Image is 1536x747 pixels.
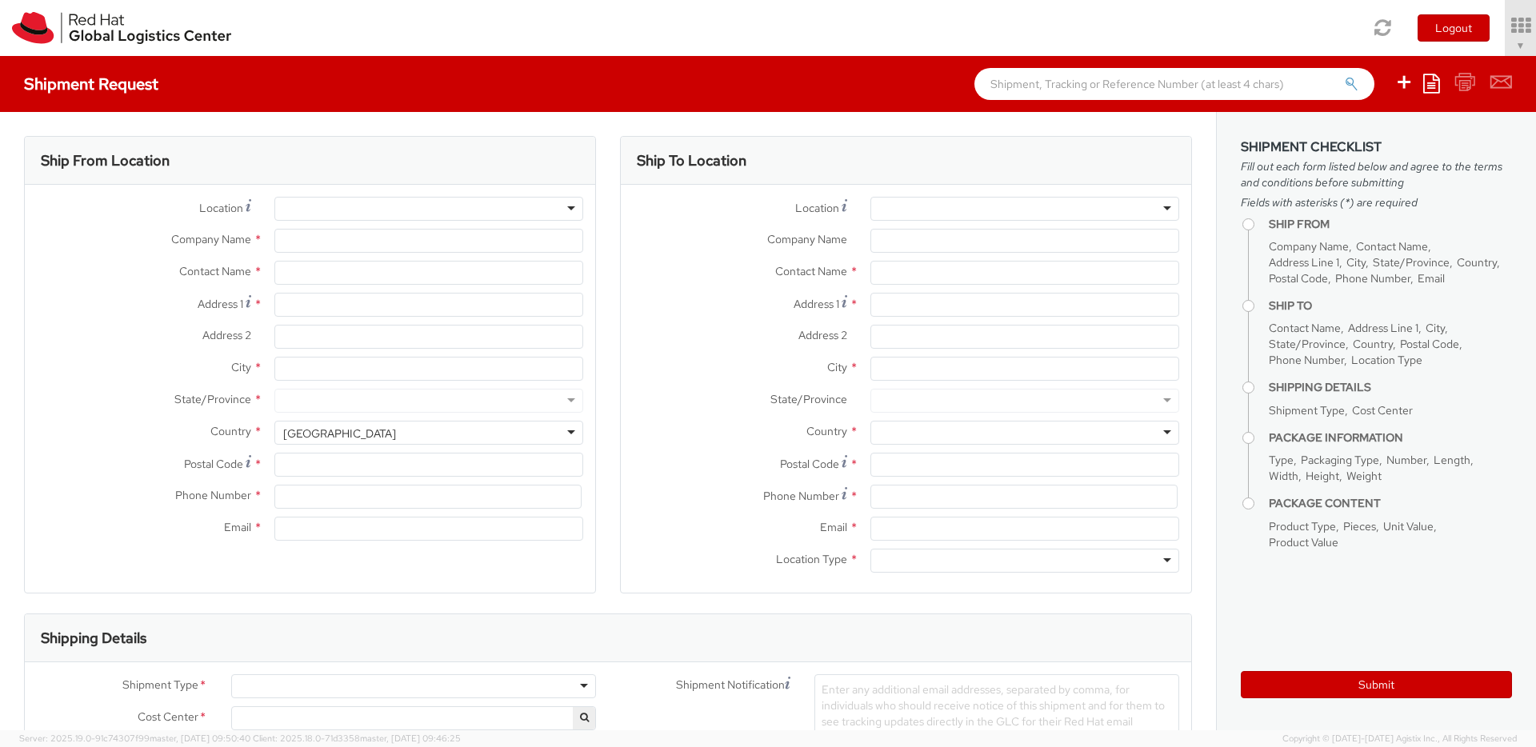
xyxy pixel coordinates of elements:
span: Fill out each form listed below and agree to the terms and conditions before submitting [1241,158,1512,190]
span: Weight [1346,469,1382,483]
h4: Shipping Details [1269,381,1512,393]
span: Location [795,201,839,215]
h3: Shipment Checklist [1241,140,1512,154]
span: Height [1306,469,1339,483]
span: Packaging Type [1301,453,1379,467]
span: City [1426,321,1445,335]
input: Shipment, Tracking or Reference Number (at least 4 chars) [974,68,1374,100]
span: Phone Number [175,488,251,502]
span: Product Value [1269,535,1338,549]
span: Address 2 [798,328,847,342]
span: Cost Center [1352,403,1413,417]
span: Postal Code [1400,337,1459,351]
span: Address 1 [794,297,839,311]
span: Address Line 1 [1348,321,1418,335]
span: City [231,360,251,374]
div: [GEOGRAPHIC_DATA] [283,425,396,441]
span: Country [1457,255,1497,270]
span: Company Name [1269,239,1349,254]
img: rh-logistics-00dfa346123c4ec078e1.svg [12,12,231,44]
span: Contact Name [775,264,847,278]
span: Postal Code [184,457,243,471]
h4: Shipment Request [24,75,158,93]
span: Company Name [767,232,847,246]
span: Server: 2025.19.0-91c74307f99 [19,733,250,744]
span: Fields with asterisks (*) are required [1241,194,1512,210]
span: Contact Name [1269,321,1341,335]
span: Phone Number [763,489,839,503]
h3: Ship From Location [41,153,170,169]
span: Copyright © [DATE]-[DATE] Agistix Inc., All Rights Reserved [1282,733,1517,745]
span: State/Province [770,392,847,406]
span: Type [1269,453,1294,467]
span: Location [199,201,243,215]
span: Unit Value [1383,519,1434,533]
span: Enter any additional email addresses, separated by comma, for individuals who should receive noti... [822,682,1165,745]
span: Address 1 [198,297,243,311]
span: Address 2 [202,328,251,342]
span: Postal Code [1269,271,1328,286]
span: ▼ [1516,39,1526,52]
h4: Ship To [1269,300,1512,312]
h4: Package Content [1269,497,1512,509]
span: City [827,360,847,374]
span: Client: 2025.18.0-71d3358 [253,733,461,744]
span: Shipment Notification [676,677,785,693]
span: State/Province [1373,255,1450,270]
span: master, [DATE] 09:46:25 [360,733,461,744]
span: Company Name [171,232,251,246]
span: Postal Code [780,457,839,471]
span: Contact Name [179,264,251,278]
h3: Shipping Details [41,630,146,646]
span: Email [820,520,847,534]
span: Shipment Type [122,677,198,695]
h4: Ship From [1269,218,1512,230]
span: Pieces [1343,519,1376,533]
span: Country [210,424,251,438]
span: City [1346,255,1366,270]
span: Country [806,424,847,438]
button: Logout [1418,14,1490,42]
span: State/Province [1269,337,1346,351]
span: Contact Name [1356,239,1428,254]
span: State/Province [174,392,251,406]
span: Country [1353,337,1393,351]
span: Length [1434,453,1470,467]
span: Email [1418,271,1445,286]
h3: Ship To Location [637,153,746,169]
span: Product Type [1269,519,1336,533]
span: Location Type [776,552,847,566]
span: Number [1386,453,1426,467]
span: Location Type [1351,353,1422,367]
span: Phone Number [1269,353,1344,367]
span: Width [1269,469,1298,483]
span: Address Line 1 [1269,255,1339,270]
span: Phone Number [1335,271,1410,286]
span: Email [224,520,251,534]
span: master, [DATE] 09:50:40 [150,733,250,744]
h4: Package Information [1269,432,1512,444]
span: Shipment Type [1269,403,1345,417]
span: Cost Center [138,709,198,727]
button: Submit [1241,671,1512,698]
